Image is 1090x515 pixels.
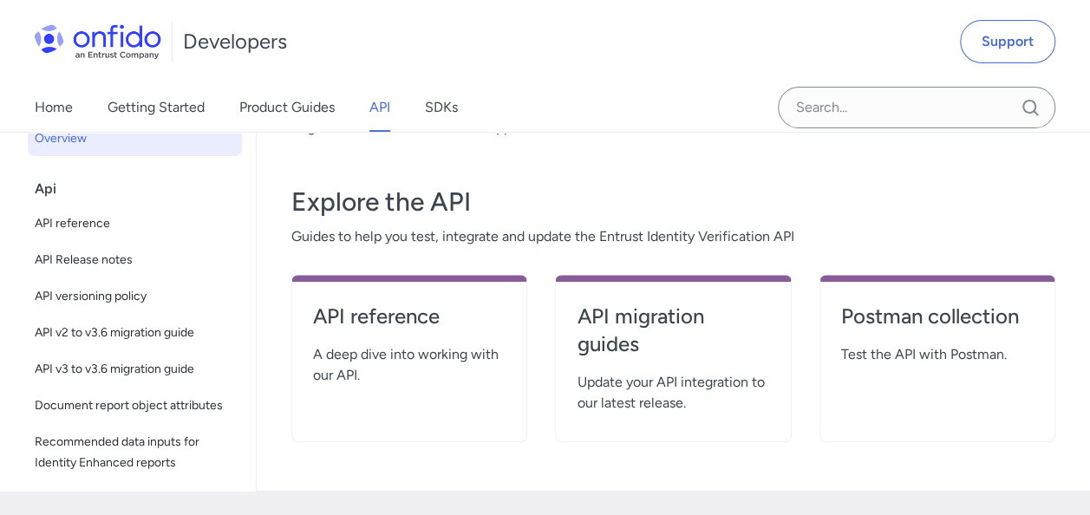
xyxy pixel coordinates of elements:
[28,352,242,387] a: API v3 to v3.6 migration guide
[35,432,235,473] span: Recommended data inputs for Identity Enhanced reports
[35,83,73,132] a: Home
[291,226,1055,247] span: Guides to help you test, integrate and update the Entrust Identity Verification API
[28,279,242,314] a: API versioning policy
[577,303,769,358] h4: API migration guides
[28,121,242,156] a: Overview
[35,24,161,59] img: Onfido Logo
[35,213,235,234] span: API reference
[960,20,1055,63] a: Support
[313,303,506,344] a: API reference
[28,388,242,423] a: Document report object attributes
[577,372,769,414] span: Update your API integration to our latest release.
[35,250,235,271] span: API Release notes
[239,83,335,132] a: Product Guides
[28,425,242,480] a: Recommended data inputs for Identity Enhanced reports
[291,185,1055,219] h3: Explore the API
[841,303,1034,344] a: Postman collection
[183,28,287,55] h1: Developers
[35,286,235,307] span: API versioning policy
[35,359,235,380] span: API v3 to v3.6 migration guide
[841,303,1034,330] h4: Postman collection
[35,395,235,416] span: Document report object attributes
[28,206,242,241] a: API reference
[313,303,506,330] h4: API reference
[35,323,235,343] span: API v2 to v3.6 migration guide
[35,172,249,206] div: Api
[28,243,242,277] a: API Release notes
[577,303,769,372] a: API migration guides
[425,83,458,132] a: SDKs
[28,316,242,350] a: API v2 to v3.6 migration guide
[108,83,205,132] a: Getting Started
[313,344,506,386] span: A deep dive into working with our API.
[35,128,235,149] span: Overview
[778,87,1055,128] input: Onfido search input field
[841,344,1034,365] span: Test the API with Postman.
[369,83,390,132] a: API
